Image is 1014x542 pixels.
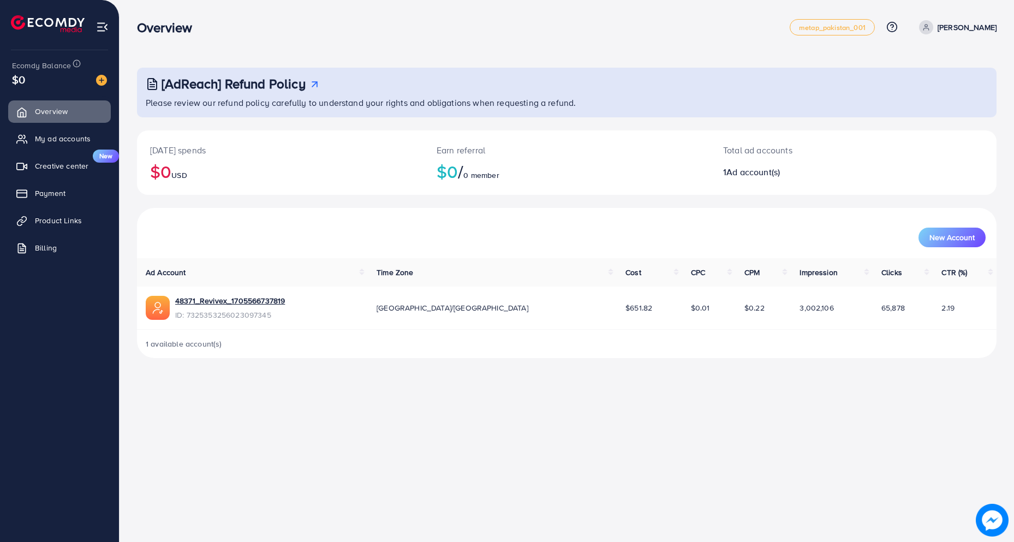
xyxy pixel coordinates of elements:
span: $651.82 [625,302,652,313]
a: My ad accounts [8,128,111,150]
span: [GEOGRAPHIC_DATA]/[GEOGRAPHIC_DATA] [377,302,528,313]
span: $0 [12,72,25,87]
span: My ad accounts [35,133,91,144]
span: metap_pakistan_001 [799,24,866,31]
span: 0 member [463,170,499,181]
p: Total ad accounts [723,144,912,157]
a: Overview [8,100,111,122]
span: CPC [691,267,705,278]
span: Ecomdy Balance [12,60,71,71]
img: menu [96,21,109,33]
a: 48371_Revivex_1705566737819 [175,295,285,306]
a: metap_pakistan_001 [790,19,875,35]
span: $0.22 [744,302,765,313]
span: Billing [35,242,57,253]
p: Earn referral [437,144,697,157]
span: Overview [35,106,68,117]
img: logo [11,15,85,32]
span: Clicks [881,267,902,278]
span: New [93,150,119,163]
span: 2.19 [941,302,955,313]
h2: $0 [150,161,410,182]
a: Payment [8,182,111,204]
span: / [458,159,463,184]
span: ID: 7325353256023097345 [175,309,285,320]
span: 3,002,106 [800,302,833,313]
a: [PERSON_NAME] [915,20,997,34]
img: ic-ads-acc.e4c84228.svg [146,296,170,320]
span: USD [171,170,187,181]
img: image [976,504,1009,537]
a: Creative centerNew [8,155,111,177]
p: [PERSON_NAME] [938,21,997,34]
img: image [96,75,107,86]
span: $0.01 [691,302,710,313]
span: 1 available account(s) [146,338,222,349]
span: Cost [625,267,641,278]
span: New Account [929,234,975,241]
p: [DATE] spends [150,144,410,157]
span: Payment [35,188,65,199]
span: Ad Account [146,267,186,278]
h3: [AdReach] Refund Policy [162,76,306,92]
span: Creative center [35,160,88,171]
span: CPM [744,267,760,278]
span: CTR (%) [941,267,967,278]
a: Product Links [8,210,111,231]
span: Ad account(s) [726,166,780,178]
span: Product Links [35,215,82,226]
h2: 1 [723,167,912,177]
h3: Overview [137,20,201,35]
h2: $0 [437,161,697,182]
p: Please review our refund policy carefully to understand your rights and obligations when requesti... [146,96,990,109]
span: Time Zone [377,267,413,278]
span: Impression [800,267,838,278]
span: 65,878 [881,302,905,313]
button: New Account [918,228,986,247]
a: Billing [8,237,111,259]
